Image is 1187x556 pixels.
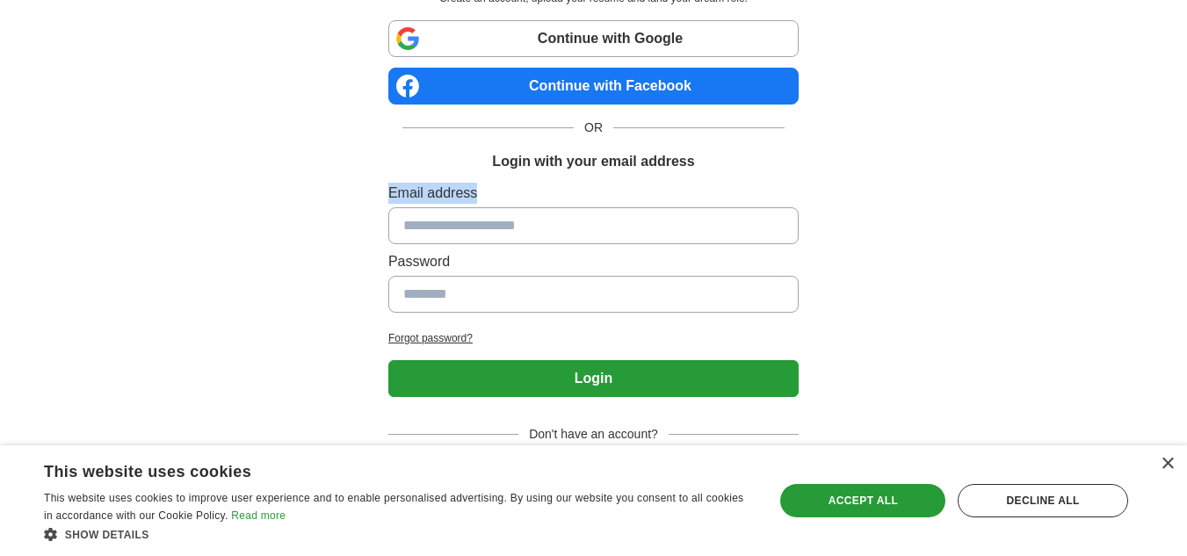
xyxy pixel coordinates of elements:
[44,525,753,543] div: Show details
[492,151,694,172] h1: Login with your email address
[65,529,149,541] span: Show details
[388,20,799,57] a: Continue with Google
[958,484,1128,517] div: Decline all
[231,509,286,522] a: Read more, opens a new window
[388,360,799,397] button: Login
[388,330,799,346] a: Forgot password?
[388,183,799,204] label: Email address
[780,484,945,517] div: Accept all
[44,456,709,482] div: This website uses cookies
[388,251,799,272] label: Password
[574,119,613,137] span: OR
[44,492,743,522] span: This website uses cookies to improve user experience and to enable personalised advertising. By u...
[1161,458,1174,471] div: Close
[518,425,669,444] span: Don't have an account?
[388,68,799,105] a: Continue with Facebook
